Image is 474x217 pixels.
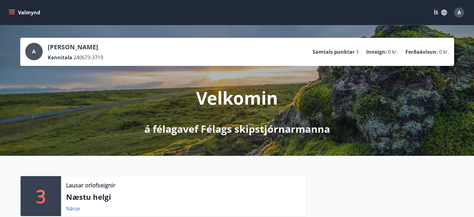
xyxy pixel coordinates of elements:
p: Samtals punktar [313,48,355,55]
p: Velkomin [196,86,278,110]
span: 240673-3719 [74,54,103,61]
p: Ferðaávísun : [405,48,438,55]
a: Nánar [66,205,81,212]
button: menu [7,7,43,18]
p: [PERSON_NAME] [48,43,103,52]
span: 0 kr. [439,48,449,55]
button: A [452,5,467,20]
p: 3 [36,184,46,208]
button: ÍS [430,7,450,18]
span: A [32,48,36,55]
span: 3 [356,48,359,55]
p: á félagavef Félags skipstjórnarmanna [144,122,330,136]
p: Kennitala [48,54,72,61]
span: 0 kr. [388,48,398,55]
p: Næstu helgi [66,192,302,202]
span: A [457,9,461,16]
p: Inneign : [366,48,387,55]
p: Lausar orlofseignir [66,181,115,189]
